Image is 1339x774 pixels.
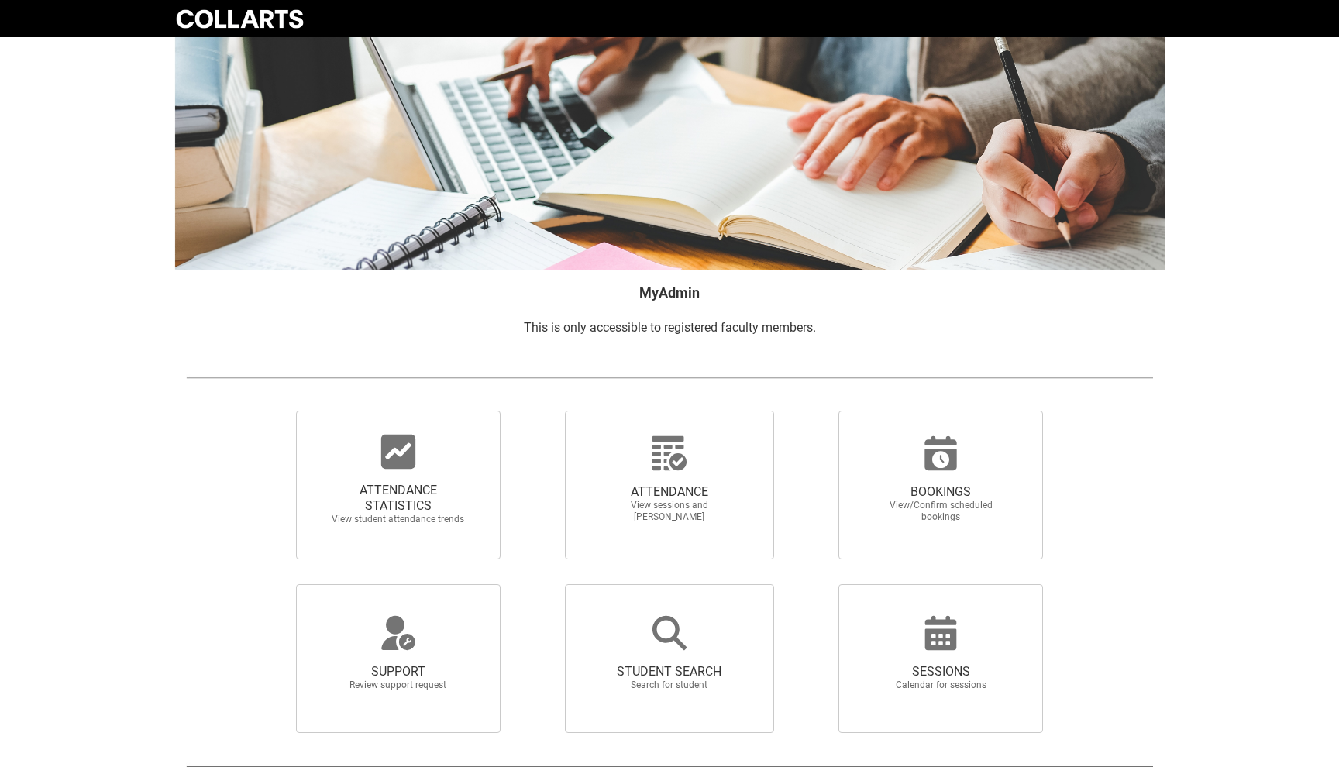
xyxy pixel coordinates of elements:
button: User Profile [1158,16,1165,18]
span: This is only accessible to registered faculty members. [524,320,816,335]
span: View student attendance trends [330,514,466,525]
span: SESSIONS [873,664,1009,679]
span: Calendar for sessions [873,679,1009,691]
span: STUDENT SEARCH [601,664,738,679]
span: Search for student [601,679,738,691]
img: REDU_GREY_LINE [186,758,1153,774]
img: REDU_GREY_LINE [186,370,1153,386]
span: ATTENDANCE [601,484,738,500]
span: SUPPORT [330,664,466,679]
h2: MyAdmin [186,282,1153,303]
span: View/Confirm scheduled bookings [873,500,1009,523]
span: ATTENDANCE STATISTICS [330,483,466,514]
span: Review support request [330,679,466,691]
span: BOOKINGS [873,484,1009,500]
span: View sessions and [PERSON_NAME] [601,500,738,523]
